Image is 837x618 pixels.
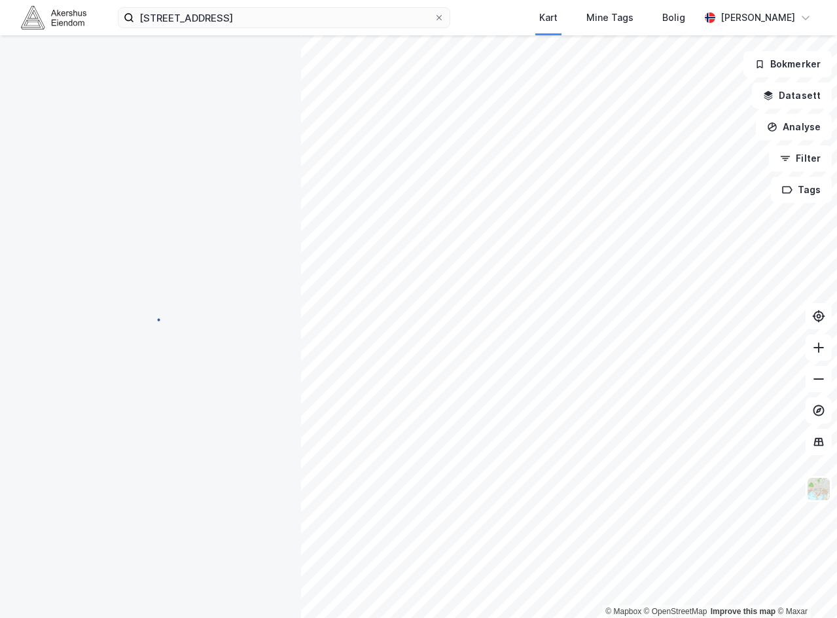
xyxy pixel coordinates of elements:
[134,8,434,27] input: Søk på adresse, matrikkel, gårdeiere, leietakere eller personer
[605,607,641,616] a: Mapbox
[756,114,832,140] button: Analyse
[140,308,161,329] img: spinner.a6d8c91a73a9ac5275cf975e30b51cfb.svg
[721,10,795,26] div: [PERSON_NAME]
[769,145,832,172] button: Filter
[662,10,685,26] div: Bolig
[771,177,832,203] button: Tags
[772,555,837,618] div: Kontrollprogram for chat
[21,6,86,29] img: akershus-eiendom-logo.9091f326c980b4bce74ccdd9f866810c.svg
[586,10,633,26] div: Mine Tags
[539,10,558,26] div: Kart
[772,555,837,618] iframe: Chat Widget
[752,82,832,109] button: Datasett
[711,607,775,616] a: Improve this map
[644,607,707,616] a: OpenStreetMap
[806,477,831,501] img: Z
[743,51,832,77] button: Bokmerker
